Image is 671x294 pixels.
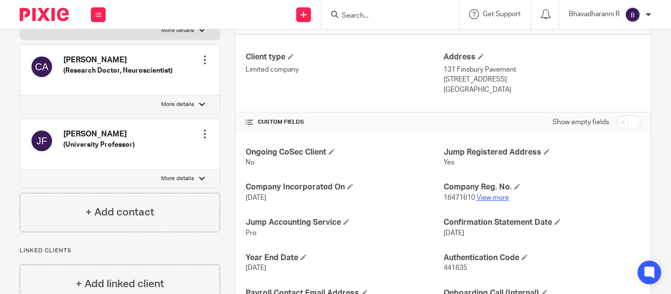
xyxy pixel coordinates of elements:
[444,230,464,237] span: [DATE]
[444,85,641,95] p: [GEOGRAPHIC_DATA]
[246,230,256,237] span: Pro
[476,194,509,201] a: View more
[444,217,641,228] h4: Confirmation Statement Date
[20,8,69,21] img: Pixie
[63,140,135,150] h5: (University Professor)
[553,117,609,127] label: Show empty fields
[444,194,475,201] span: 16471610
[625,7,641,23] img: svg%3E
[76,276,164,292] h4: + Add linked client
[444,52,641,62] h4: Address
[85,205,154,220] h4: + Add contact
[444,265,467,271] span: 441635
[246,159,254,166] span: No
[444,253,641,263] h4: Authentication Code
[246,194,266,201] span: [DATE]
[246,65,443,75] p: Limited company
[444,147,641,158] h4: Jump Registered Address
[246,118,443,126] h4: CUSTOM FIELDS
[30,55,54,79] img: svg%3E
[444,75,641,84] p: [STREET_ADDRESS]
[20,247,220,255] p: Linked clients
[246,217,443,228] h4: Jump Accounting Service
[246,265,266,271] span: [DATE]
[246,147,443,158] h4: Ongoing CoSec Client
[246,182,443,192] h4: Company Incorporated On
[161,27,194,34] p: More details
[63,129,135,139] h4: [PERSON_NAME]
[246,253,443,263] h4: Year End Date
[161,101,194,108] p: More details
[63,66,172,76] h5: (Research Doctor, Neuroscientist)
[444,159,454,166] span: Yes
[569,9,620,19] p: Bhavadharanni R
[30,129,54,153] img: svg%3E
[63,55,172,65] h4: [PERSON_NAME]
[161,175,194,183] p: More details
[246,52,443,62] h4: Client type
[444,182,641,192] h4: Company Reg. No.
[444,65,641,75] p: 131 Finsbury Pavement
[483,11,521,18] span: Get Support
[341,12,429,21] input: Search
